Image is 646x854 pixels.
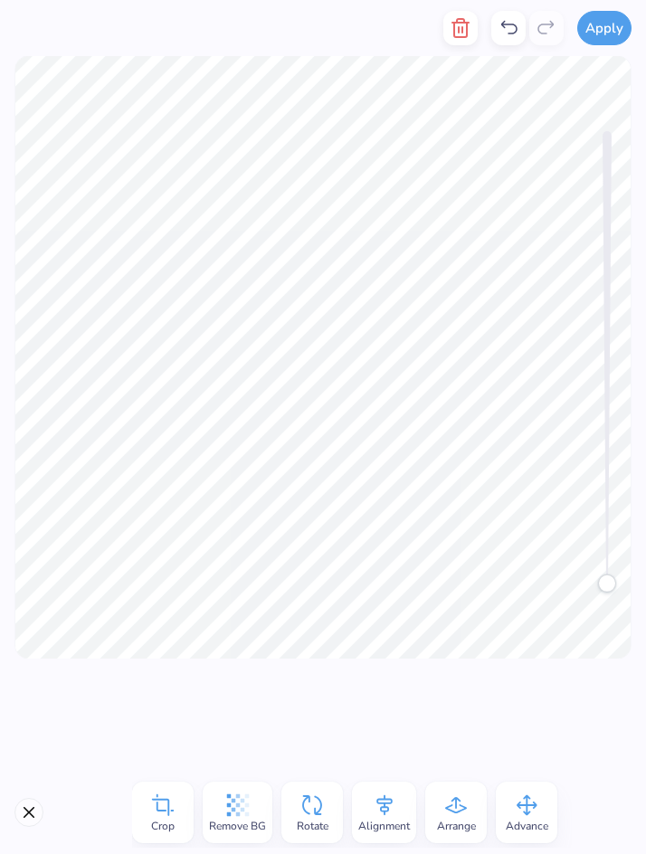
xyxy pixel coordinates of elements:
span: Crop [151,819,175,833]
span: Remove BG [209,819,266,833]
span: Arrange [437,819,476,833]
button: Apply [577,11,632,45]
div: Accessibility label [598,574,616,593]
span: Alignment [358,819,410,833]
span: Advance [506,819,548,833]
button: Close [14,798,43,827]
span: Rotate [297,819,328,833]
